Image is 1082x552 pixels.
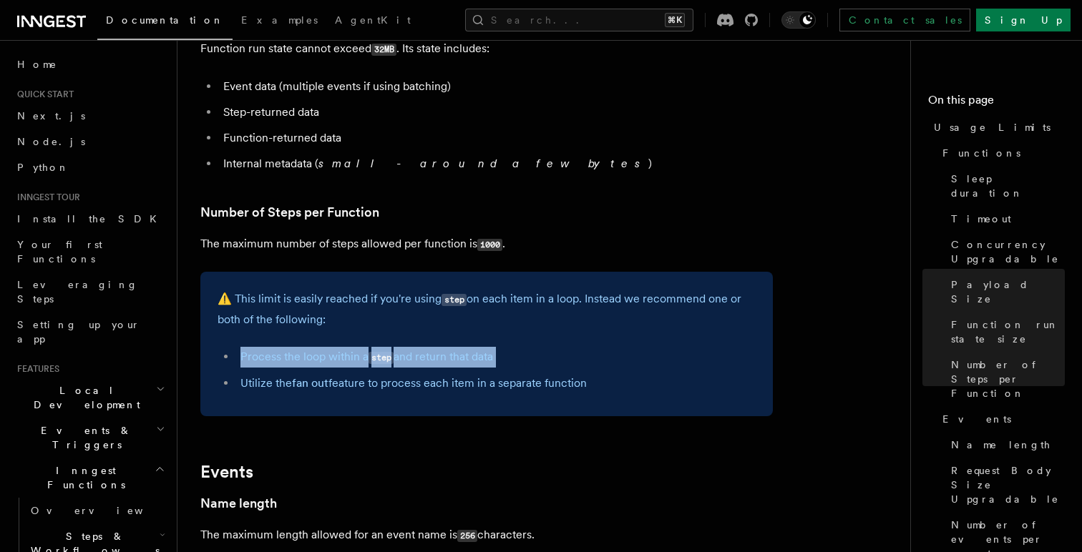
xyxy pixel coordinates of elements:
a: Contact sales [839,9,970,31]
code: 32MB [371,44,396,56]
span: Events [942,412,1011,426]
a: Timeout [945,206,1065,232]
span: Node.js [17,136,85,147]
span: Home [17,57,57,72]
a: Events [937,406,1065,432]
a: Your first Functions [11,232,168,272]
span: AgentKit [335,14,411,26]
a: Setting up your app [11,312,168,352]
span: Sleep duration [951,172,1065,200]
a: Function run state size [945,312,1065,352]
a: Documentation [97,4,233,40]
li: Process the loop within a and return that data [236,347,756,368]
span: Concurrency Upgradable [951,237,1065,266]
a: Overview [25,498,168,523]
span: Name length [951,438,1051,452]
span: Features [11,363,59,375]
kbd: ⌘K [665,13,685,27]
span: Quick start [11,89,74,100]
span: Your first Functions [17,239,102,265]
li: Function-returned data [219,128,773,148]
code: 1000 [477,239,502,251]
span: Setting up your app [17,319,140,345]
span: Usage Limits [934,120,1051,134]
span: Events & Triggers [11,423,156,452]
a: Payload Size [945,272,1065,312]
li: Step-returned data [219,102,773,122]
span: Documentation [106,14,224,26]
a: Install the SDK [11,206,168,232]
a: Name length [200,493,277,513]
a: Functions [937,140,1065,166]
p: Function run state cannot exceed . Its state includes: [200,39,773,59]
span: Function run state size [951,317,1065,346]
button: Events & Triggers [11,418,168,458]
a: Sign Up [976,9,1071,31]
a: Events [200,462,253,482]
p: ⚠️ This limit is easily reached if you're using on each item in a loop. Instead we recommend one ... [218,289,756,330]
a: Home [11,51,168,77]
span: Install the SDK [17,213,165,225]
button: Search...⌘K [465,9,693,31]
a: Usage Limits [928,114,1065,140]
span: Inngest Functions [11,463,155,492]
span: Inngest tour [11,192,80,203]
a: Python [11,154,168,180]
code: step [369,352,394,364]
span: Python [17,162,69,173]
li: Utilize the feature to process each item in a separate function [236,373,756,393]
span: Leveraging Steps [17,279,138,305]
a: Examples [233,4,326,39]
span: Local Development [11,383,156,412]
a: AgentKit [326,4,419,39]
button: Inngest Functions [11,458,168,498]
a: Number of Steps per Function [200,202,379,222]
span: Request Body Size Upgradable [951,463,1065,506]
span: Number of Steps per Function [951,358,1065,400]
em: small - around a few bytes [318,157,648,170]
code: step [442,294,467,306]
a: fan out [292,376,328,390]
a: Request Body Size Upgradable [945,458,1065,512]
a: Concurrency Upgradable [945,232,1065,272]
a: Leveraging Steps [11,272,168,312]
span: Examples [241,14,318,26]
button: Toggle dark mode [781,11,816,29]
button: Local Development [11,378,168,418]
span: Timeout [951,212,1011,226]
code: 256 [457,530,477,542]
span: Functions [942,146,1020,160]
a: Number of Steps per Function [945,352,1065,406]
a: Node.js [11,129,168,154]
a: Sleep duration [945,166,1065,206]
a: Next.js [11,103,168,129]
span: Overview [31,505,178,516]
li: Event data (multiple events if using batching) [219,77,773,97]
p: The maximum number of steps allowed per function is . [200,234,773,255]
p: The maximum length allowed for an event name is characters. [200,525,773,546]
span: Payload Size [951,277,1065,306]
a: Name length [945,432,1065,458]
span: Next.js [17,110,85,122]
h4: On this page [928,92,1065,114]
li: Internal metadata ( ) [219,154,773,174]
